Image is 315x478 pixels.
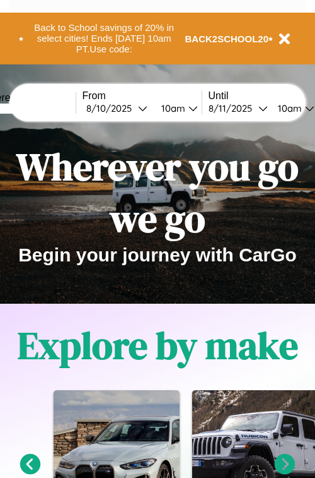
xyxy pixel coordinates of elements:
b: BACK2SCHOOL20 [185,33,269,44]
div: 10am [155,102,188,114]
label: From [83,90,202,102]
div: 8 / 10 / 2025 [86,102,138,114]
button: 10am [151,102,202,115]
div: 8 / 11 / 2025 [209,102,258,114]
h1: Explore by make [18,320,298,371]
div: 10am [272,102,305,114]
button: Back to School savings of 20% in select cities! Ends [DATE] 10am PT.Use code: [23,19,185,58]
button: 8/10/2025 [83,102,151,115]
